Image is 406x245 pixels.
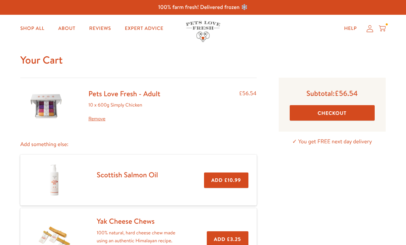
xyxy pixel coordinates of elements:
a: Shop All [15,22,50,35]
a: Expert Advice [119,22,169,35]
a: Remove [88,115,160,123]
img: Scottish Salmon Oil [37,163,72,197]
div: 10 x 600g Simply Chicken [88,101,160,123]
a: Pets Love Fresh - Adult [88,89,160,99]
p: Subtotal: [290,89,375,98]
button: Checkout [290,105,375,121]
img: Pets Love Fresh [186,21,220,42]
a: About [53,22,81,35]
p: Add something else: [20,140,257,149]
div: £56.54 [239,89,257,123]
span: £56.54 [335,88,358,98]
a: Help [339,22,362,35]
p: ✓ You get FREE next day delivery [279,137,386,146]
a: Scottish Salmon Oil [97,170,158,180]
iframe: Gorgias live chat messenger [372,213,399,238]
h1: Your Cart [20,53,386,67]
a: Reviews [84,22,116,35]
button: Add £10.99 [204,172,248,188]
a: Yak Cheese Chews [97,216,154,226]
